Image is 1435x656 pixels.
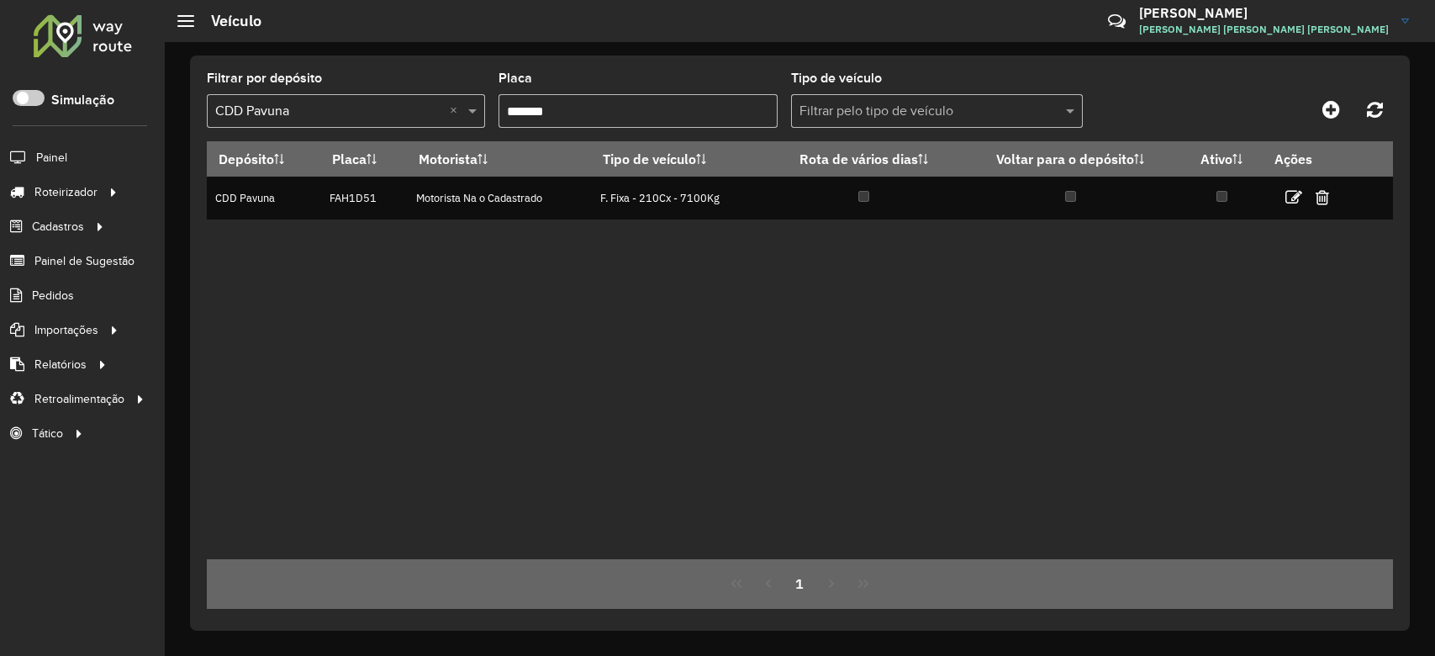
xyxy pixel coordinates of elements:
[34,356,87,373] span: Relatórios
[32,425,63,442] span: Tático
[407,141,591,177] th: Motorista
[407,177,591,220] td: Motorista Na o Cadastrado
[961,141,1180,177] th: Voltar para o depósito
[34,321,98,339] span: Importações
[1139,22,1389,37] span: [PERSON_NAME] [PERSON_NAME] [PERSON_NAME]
[1139,5,1389,21] h3: [PERSON_NAME]
[1099,3,1135,40] a: Contato Rápido
[320,177,407,220] td: FAH1D51
[320,141,407,177] th: Placa
[32,218,84,235] span: Cadastros
[784,568,816,600] button: 1
[1264,141,1364,177] th: Ações
[791,68,882,88] label: Tipo de veículo
[51,90,114,110] label: Simulação
[207,141,320,177] th: Depósito
[34,390,124,408] span: Retroalimentação
[1179,141,1263,177] th: Ativo
[591,141,767,177] th: Tipo de veículo
[450,101,464,121] span: Clear all
[1285,186,1302,209] a: Editar
[34,252,135,270] span: Painel de Sugestão
[207,177,320,220] td: CDD Pavuna
[32,287,74,304] span: Pedidos
[499,68,532,88] label: Placa
[767,141,961,177] th: Rota de vários dias
[36,149,67,167] span: Painel
[34,183,98,201] span: Roteirizador
[194,12,261,30] h2: Veículo
[1316,186,1329,209] a: Excluir
[207,68,322,88] label: Filtrar por depósito
[591,177,767,220] td: F. Fixa - 210Cx - 7100Kg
